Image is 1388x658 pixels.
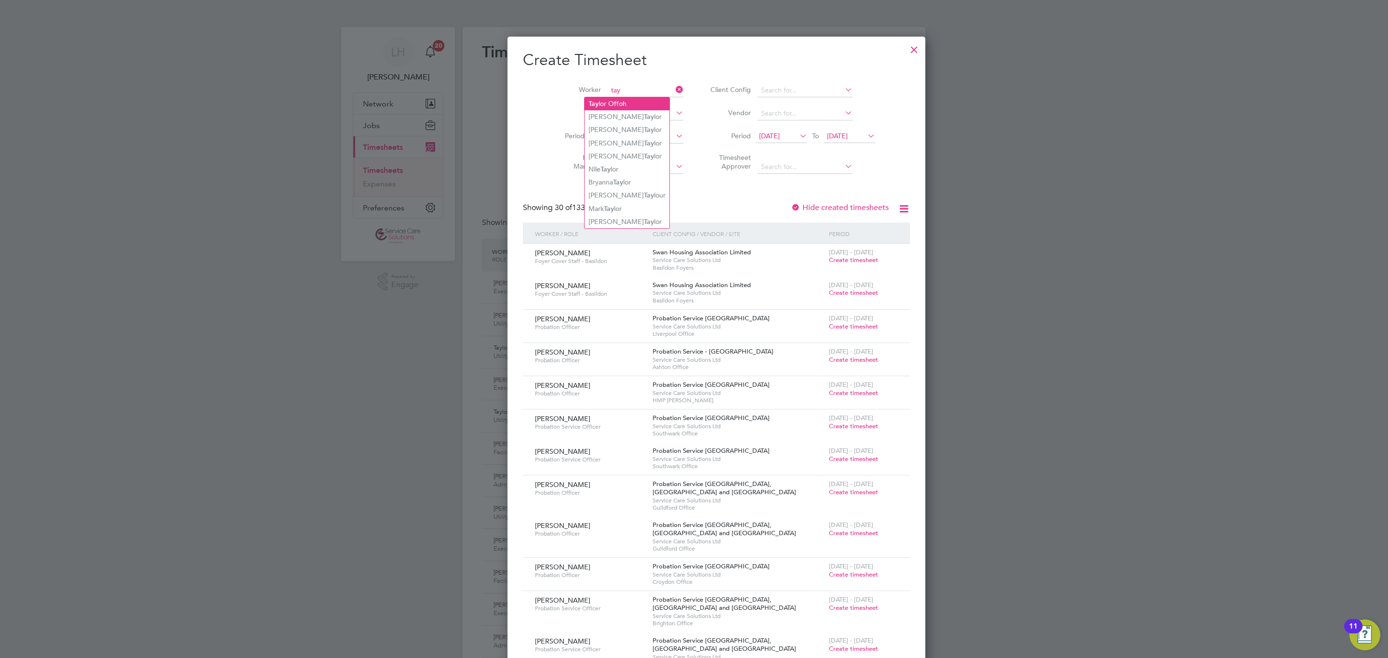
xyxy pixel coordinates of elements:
li: [PERSON_NAME] lor [585,215,669,228]
span: Probation Service Officer [535,456,645,463]
span: Croydon Office [653,578,824,586]
span: Create timesheet [829,455,878,463]
span: Southwark Office [653,430,824,437]
span: [DATE] - [DATE] [829,347,873,355]
span: [DATE] - [DATE] [829,414,873,422]
span: Create timesheet [829,645,878,653]
span: Create timesheet [829,488,878,496]
span: Probation Service [GEOGRAPHIC_DATA], [GEOGRAPHIC_DATA] and [GEOGRAPHIC_DATA] [653,521,796,537]
b: Tay [588,100,599,108]
span: Probation Officer [535,530,645,538]
span: HMP [PERSON_NAME] [653,396,824,404]
li: Nile lor [585,163,669,176]
span: Probation Service [GEOGRAPHIC_DATA] [653,562,770,570]
span: Service Care Solutions Ltd [653,356,824,364]
span: Swan Housing Association Limited [653,281,751,289]
span: [PERSON_NAME] [535,348,590,356]
span: Basildon Foyers [653,297,824,304]
span: Foyer Cover Staff - Basildon [535,290,645,298]
li: Mark lor [585,202,669,215]
span: Brighton Office [653,619,824,627]
span: Foyer Cover Staff - Basildon [535,257,645,265]
span: Probation Service [GEOGRAPHIC_DATA], [GEOGRAPHIC_DATA] and [GEOGRAPHIC_DATA] [653,636,796,653]
li: [PERSON_NAME] lour [585,189,669,202]
label: Vendor [707,108,751,117]
span: [PERSON_NAME] [535,315,590,323]
li: [PERSON_NAME] lor [585,150,669,163]
span: [DATE] - [DATE] [829,248,873,256]
span: [PERSON_NAME] [535,414,590,423]
span: Service Care Solutions Ltd [653,422,824,430]
span: [PERSON_NAME] [535,281,590,290]
span: [DATE] - [DATE] [829,521,873,529]
span: Probation Officer [535,489,645,497]
span: [DATE] - [DATE] [829,562,873,570]
li: Bryanna lor [585,176,669,189]
div: Showing [523,203,617,213]
span: Create timesheet [829,389,878,397]
span: Service Care Solutions Ltd [653,612,824,620]
span: Probation Officer [535,356,645,364]
label: Client Config [707,85,751,94]
span: [DATE] - [DATE] [829,314,873,322]
span: Probation Service Officer [535,423,645,431]
span: 30 of [555,203,572,212]
span: Probation Officer [535,390,645,397]
span: Create timesheet [829,604,878,612]
span: Create timesheet [829,422,878,430]
span: Guildford Office [653,545,824,553]
span: [PERSON_NAME] [535,596,590,605]
span: Service Care Solutions Ltd [653,289,824,297]
b: Tay [613,178,623,186]
span: [PERSON_NAME] [535,563,590,571]
b: Tay [644,218,654,226]
span: Create timesheet [829,355,878,364]
b: Tay [644,139,654,147]
span: Probation Service Officer [535,605,645,612]
span: Create timesheet [829,256,878,264]
span: To [809,130,822,142]
label: Site [558,108,601,117]
input: Search for... [608,84,683,97]
span: Southwark Office [653,462,824,470]
span: Service Care Solutions Ltd [653,256,824,264]
span: [DATE] - [DATE] [829,636,873,645]
li: [PERSON_NAME] lor [585,137,669,150]
b: Tay [604,205,614,213]
label: Period Type [558,132,601,140]
span: [DATE] - [DATE] [829,281,873,289]
span: Create timesheet [829,570,878,579]
span: Probation Service Officer [535,645,645,653]
input: Search for... [758,84,853,97]
label: Hiring Manager [558,153,601,171]
button: Open Resource Center, 11 new notifications [1349,619,1380,650]
span: Swan Housing Association Limited [653,248,751,256]
div: Client Config / Vendor / Site [650,223,827,245]
span: Basildon Foyers [653,264,824,272]
span: [PERSON_NAME] [535,447,590,456]
span: [DATE] [759,132,780,140]
li: [PERSON_NAME] lor [585,123,669,136]
span: Ashton Office [653,363,824,371]
span: [PERSON_NAME] [535,381,590,390]
li: [PERSON_NAME] lor [585,110,669,123]
label: Worker [558,85,601,94]
span: 133 Workers [555,203,615,212]
span: [PERSON_NAME] [535,480,590,489]
span: Probation Service [GEOGRAPHIC_DATA], [GEOGRAPHIC_DATA] and [GEOGRAPHIC_DATA] [653,480,796,496]
span: Probation Service [GEOGRAPHIC_DATA] [653,414,770,422]
b: Tay [601,165,611,173]
span: [PERSON_NAME] [535,637,590,645]
div: Period [827,223,900,245]
span: Create timesheet [829,529,878,537]
span: [DATE] - [DATE] [829,480,873,488]
li: lor Offoh [585,97,669,110]
span: [PERSON_NAME] [535,249,590,257]
b: Tay [644,191,654,199]
span: Service Care Solutions Ltd [653,323,824,330]
span: [DATE] - [DATE] [829,447,873,455]
span: Service Care Solutions Ltd [653,538,824,545]
b: Tay [644,152,654,160]
label: Period [707,132,751,140]
span: [DATE] - [DATE] [829,595,873,604]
